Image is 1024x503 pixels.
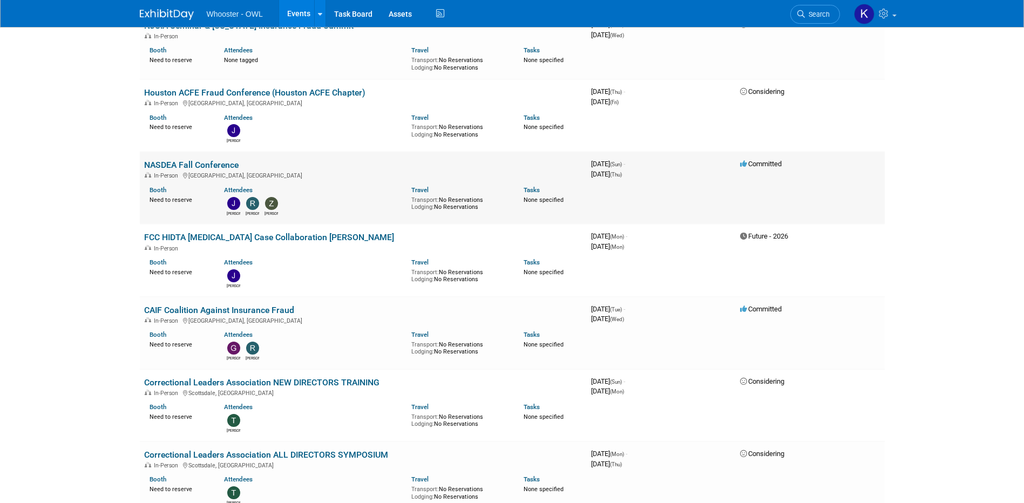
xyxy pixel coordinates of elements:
div: Travis Dykes [227,427,240,433]
a: Attendees [224,475,253,483]
span: [DATE] [591,98,619,106]
span: [DATE] [591,460,622,468]
a: Correctional Leaders Association ALL DIRECTORS SYMPOSIUM [144,450,388,460]
span: (Wed) [610,32,624,38]
div: Robert Dugan [246,210,259,216]
span: [DATE] [591,450,627,458]
div: No Reservations No Reservations [411,194,507,211]
a: Travel [411,475,429,483]
a: Travel [411,259,429,266]
div: No Reservations No Reservations [411,55,507,71]
a: Attendees [224,259,253,266]
span: Committed [740,305,782,313]
a: Booth [150,186,166,194]
a: Tasks [524,403,540,411]
span: (Thu) [610,89,622,95]
a: NJSIA Seminar & [US_STATE] Insurance Fraud Summit [144,21,354,31]
span: Transport: [411,196,439,203]
a: Booth [150,403,166,411]
a: Travel [411,186,429,194]
span: [DATE] [591,387,624,395]
img: In-Person Event [145,172,151,178]
span: In-Person [154,390,181,397]
span: [DATE] [591,160,625,168]
span: Transport: [411,413,439,420]
span: Future - 2026 [740,21,788,29]
div: James Justus [227,210,240,216]
img: Kamila Castaneda [854,4,874,24]
span: (Mon) [610,234,624,240]
span: (Thu) [610,461,622,467]
a: NASDEA Fall Conference [144,160,239,170]
img: Richard Spradley [246,342,259,355]
span: None specified [524,269,564,276]
div: Need to reserve [150,267,208,276]
span: Search [805,10,830,18]
img: In-Person Event [145,100,151,105]
a: Travel [411,331,429,338]
span: - [626,21,627,29]
div: Need to reserve [150,194,208,204]
span: In-Person [154,172,181,179]
span: None specified [524,57,564,64]
span: (Sun) [610,379,622,385]
a: Attendees [224,331,253,338]
a: Tasks [524,114,540,121]
div: James Justus [227,137,240,144]
span: [DATE] [591,31,624,39]
span: [DATE] [591,170,622,178]
span: Lodging: [411,420,434,427]
img: Travis Dykes [227,414,240,427]
div: Need to reserve [150,121,208,131]
div: Scottsdale, [GEOGRAPHIC_DATA] [144,388,582,397]
span: Lodging: [411,276,434,283]
span: Considering [740,377,784,385]
span: [DATE] [591,305,625,313]
img: James Justus [227,197,240,210]
img: In-Person Event [145,390,151,395]
span: [DATE] [591,87,625,96]
span: None specified [524,341,564,348]
span: None specified [524,486,564,493]
span: Committed [740,160,782,168]
span: - [626,450,627,458]
img: Gary LaFond [227,342,240,355]
span: [DATE] [591,242,624,250]
span: Considering [740,87,784,96]
span: [DATE] [591,232,627,240]
img: In-Person Event [145,33,151,38]
span: Lodging: [411,203,434,210]
span: (Thu) [610,172,622,178]
img: James Justus [227,269,240,282]
img: In-Person Event [145,317,151,323]
a: Tasks [524,186,540,194]
span: [DATE] [591,315,624,323]
div: No Reservations No Reservations [411,121,507,138]
div: Scottsdale, [GEOGRAPHIC_DATA] [144,460,582,469]
div: Need to reserve [150,339,208,349]
a: Correctional Leaders Association NEW DIRECTORS TRAINING [144,377,379,388]
span: None specified [524,196,564,203]
span: - [626,232,627,240]
span: (Fri) [610,99,619,105]
span: Considering [740,450,784,458]
span: Transport: [411,124,439,131]
a: Tasks [524,331,540,338]
img: Robert Dugan [246,197,259,210]
a: CAIF Coalition Against Insurance Fraud [144,305,294,315]
a: Travel [411,114,429,121]
a: Search [790,5,840,24]
span: (Sun) [610,161,622,167]
span: Transport: [411,486,439,493]
div: No Reservations No Reservations [411,339,507,356]
span: (Mon) [610,451,624,457]
span: (Mon) [610,244,624,250]
div: James Justus [227,282,240,289]
span: - [623,87,625,96]
a: Booth [150,259,166,266]
span: [DATE] [591,377,625,385]
a: Tasks [524,46,540,54]
span: Lodging: [411,493,434,500]
a: Attendees [224,186,253,194]
div: No Reservations No Reservations [411,411,507,428]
